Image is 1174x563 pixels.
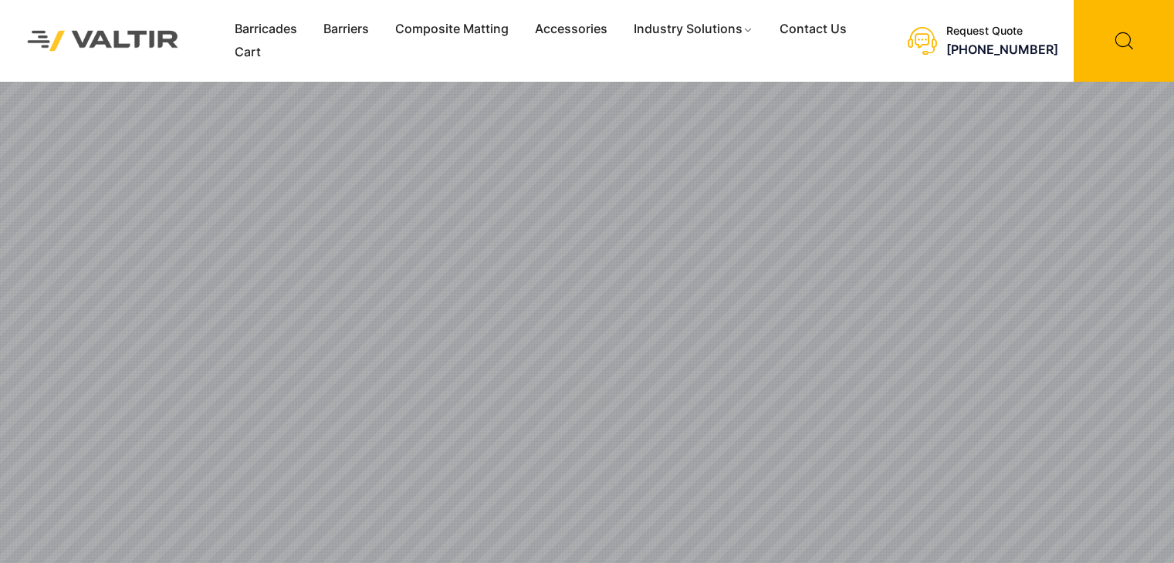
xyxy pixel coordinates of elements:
a: Barriers [310,18,382,41]
div: Request Quote [946,25,1058,38]
a: Contact Us [766,18,860,41]
a: [PHONE_NUMBER] [946,42,1058,57]
a: Cart [222,41,274,64]
a: Barricades [222,18,310,41]
img: Valtir Rentals [12,15,195,66]
a: Industry Solutions [621,18,766,41]
a: Accessories [522,18,621,41]
a: Composite Matting [382,18,522,41]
